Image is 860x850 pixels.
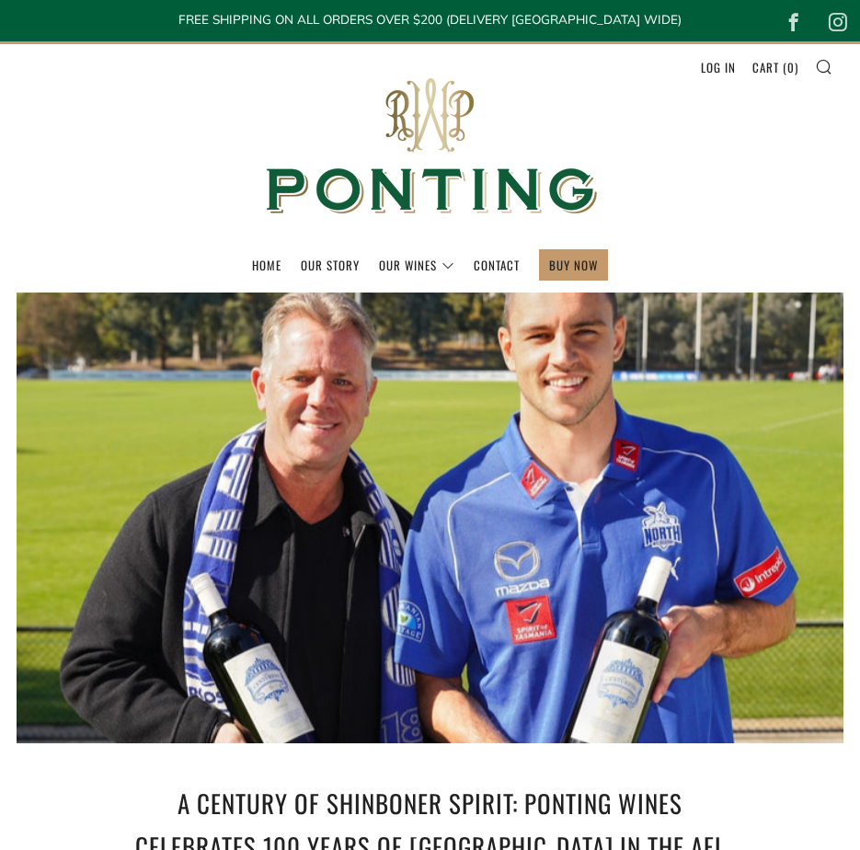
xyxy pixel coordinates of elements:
[247,44,614,249] img: Ponting Wines
[701,52,736,82] a: Log in
[379,250,454,280] a: Our Wines
[752,52,798,82] a: Cart (0)
[252,250,281,280] a: Home
[549,250,598,280] a: BUY NOW
[474,250,520,280] a: Contact
[787,58,795,76] span: 0
[301,250,360,280] a: Our Story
